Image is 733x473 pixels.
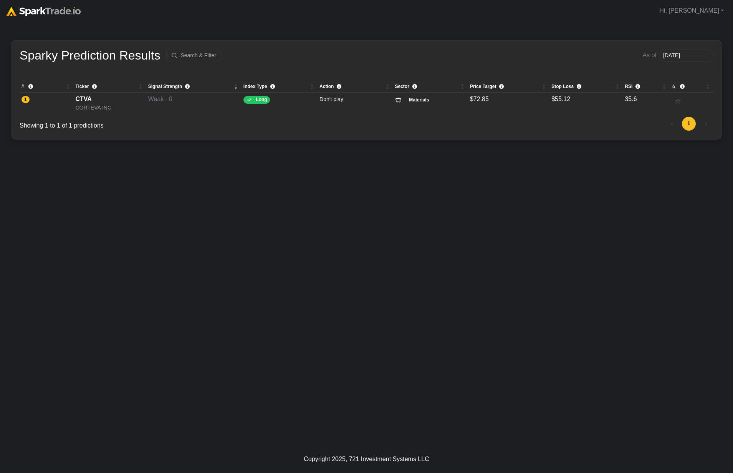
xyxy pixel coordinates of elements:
[22,84,24,89] span: #
[468,81,549,92] th: Price Target The forecasted level where you plan to take profits once a trade moves in your favor...
[393,81,468,92] th: Sector Industry sector classification for targeted exposure or sector rotation strategies. : acti...
[304,455,429,464] div: Copyright 2025, 721 Investment Systems LLC
[625,83,632,90] span: RSI
[407,96,431,103] small: Materials
[670,81,713,92] th: ☆ Click to add or remove stocks from your personal watchlist for easy tracking. : activate to sor...
[643,51,657,60] span: As of
[20,48,160,63] h2: Sparky Prediction Results
[549,81,623,92] th: Stop Loss A predefined price level where you'll exit a trade to limit losses if the market moves ...
[22,96,30,103] span: 1
[256,97,267,102] span: Long
[395,83,409,90] span: Sector
[319,96,343,102] small: Don't play
[74,81,146,92] th: Ticker Stock ticker symbol and company name for the predicted security. : activate to sort column...
[75,95,144,104] div: CTVA
[672,84,676,89] span: ☆
[75,104,144,112] div: CORTEVA INC
[20,81,74,92] th: # Ranking position based on AI confidence score and prediction strength. : activate to sort colum...
[148,96,172,102] span: Weak · 0
[6,7,81,16] img: sparktrade.png
[146,81,242,92] th: Signal Strength This score reflects SparkTrade's AI model confidence in the predicted move. Highe...
[656,3,727,18] a: Hi, [PERSON_NAME]
[148,83,182,90] span: Signal Strength
[551,96,570,102] span: $55.12
[470,83,496,90] span: Price Target
[243,83,267,90] span: Index Type
[470,96,489,102] span: $72.85
[20,116,302,131] div: Showing 1 to 1 of 1 predictions
[395,97,401,103] img: Materials
[623,81,670,92] th: RSI Relative Strength Index indicating overbought/oversold levels. Use &lt;30 for long setups, &g...
[319,83,334,90] span: Action
[166,49,221,62] button: Search & Filter
[682,117,696,131] a: 1
[625,96,637,102] span: 35.6
[75,83,89,90] span: Ticker
[672,95,690,109] button: ☆
[318,81,393,92] th: Action Buy to Open: suggested new position, enter now. Sell to close: suggested exit from a previ...
[551,83,574,90] span: Stop Loss
[242,81,318,92] th: Index Type Long = Bullish outlook. Short = bearish setup. : activate to sort column ascending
